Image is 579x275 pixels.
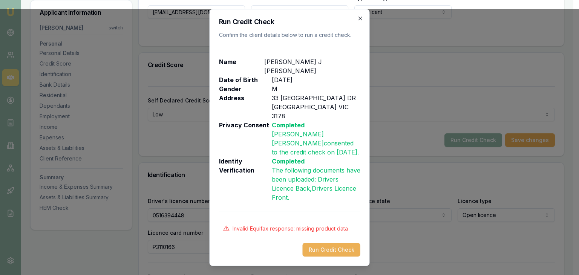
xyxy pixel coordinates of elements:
[219,121,272,157] p: Privacy Consent
[219,31,360,39] p: Confirm the client details below to run a credit check.
[272,166,360,202] p: The following documents have been uploaded: .
[219,157,272,202] p: Identity Verification
[219,75,272,84] p: Date of Birth
[219,18,360,25] h2: Run Credit Check
[272,75,293,84] p: [DATE]
[219,93,272,121] p: Address
[219,57,264,75] p: Name
[272,185,356,201] span: , Drivers Licence Front
[272,121,360,130] p: Completed
[272,84,277,93] p: M
[219,84,272,93] p: Gender
[264,57,360,75] p: [PERSON_NAME] J [PERSON_NAME]
[233,225,348,232] p: Invalid Equifax response: missing product data
[303,243,360,257] button: Run Credit Check
[272,157,360,166] p: Completed
[272,130,360,157] p: [PERSON_NAME] [PERSON_NAME] consented to the credit check on [DATE] .
[272,93,360,121] p: 33 [GEOGRAPHIC_DATA] DR [GEOGRAPHIC_DATA] VIC 3178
